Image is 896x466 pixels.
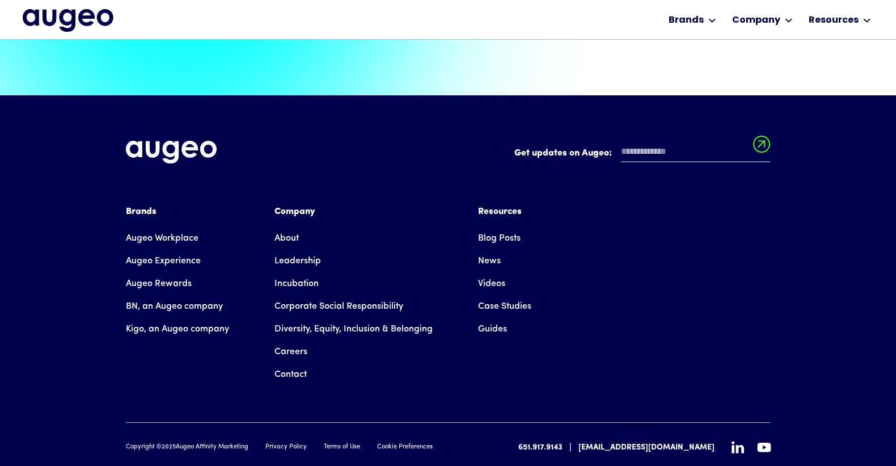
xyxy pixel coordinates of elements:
[569,441,572,455] div: |
[126,250,201,272] a: Augeo Experience
[478,318,507,341] a: Guides
[478,272,505,295] a: Videos
[126,272,192,295] a: Augeo Rewards
[126,295,223,318] a: BN, an Augeo company
[274,250,321,272] a: Leadership
[274,205,433,219] div: Company
[274,363,307,386] a: Contact
[274,227,299,250] a: About
[478,205,531,219] div: Resources
[265,443,307,452] a: Privacy Policy
[126,205,229,219] div: Brands
[126,443,248,452] div: Copyright © Augeo Affinity Marketing
[514,141,770,168] form: Email Form
[753,136,770,159] input: Submit
[518,442,563,454] a: 651.917.9143
[478,227,521,250] a: Blog Posts
[514,146,612,160] label: Get updates on Augeo:
[274,318,433,341] a: Diversity, Equity, Inclusion & Belonging
[23,9,113,33] a: home
[478,295,531,318] a: Case Studies
[162,444,176,450] span: 2025
[274,295,403,318] a: Corporate Social Responsibility
[274,341,307,363] a: Careers
[478,250,501,272] a: News
[732,14,780,27] div: Company
[809,14,859,27] div: Resources
[126,141,217,164] img: Augeo's full logo in white.
[578,442,715,454] a: [EMAIL_ADDRESS][DOMAIN_NAME]
[324,443,360,452] a: Terms of Use
[274,272,319,295] a: Incubation
[126,318,229,341] a: Kigo, an Augeo company
[126,227,198,250] a: Augeo Workplace
[377,443,433,452] a: Cookie Preferences
[669,14,704,27] div: Brands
